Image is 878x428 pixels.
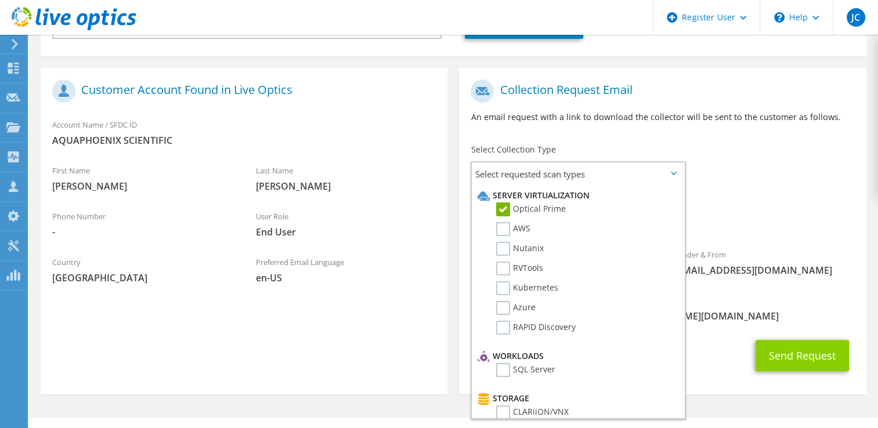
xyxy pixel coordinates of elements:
[52,180,233,193] span: [PERSON_NAME]
[496,281,558,295] label: Kubernetes
[52,79,430,103] h1: Customer Account Found in Live Optics
[496,301,536,315] label: Azure
[496,202,566,216] label: Optical Prime
[459,242,663,282] div: To
[496,262,543,275] label: RVTools
[41,250,244,290] div: Country
[663,242,866,282] div: Sender & From
[496,222,530,236] label: AWS
[471,111,854,124] p: An email request with a link to download the collector will be sent to the customer as follows.
[496,363,555,377] label: SQL Server
[41,113,447,153] div: Account Name / SFDC ID
[496,321,576,335] label: RAPID Discovery
[475,349,678,363] li: Workloads
[52,271,233,284] span: [GEOGRAPHIC_DATA]
[41,204,244,244] div: Phone Number
[847,8,865,27] span: JC
[475,391,678,405] li: Storage
[471,79,848,103] h1: Collection Request Email
[496,242,544,256] label: Nutanix
[244,250,448,290] div: Preferred Email Language
[52,226,233,238] span: -
[471,144,555,155] label: Select Collection Type
[244,204,448,244] div: User Role
[52,134,436,147] span: AQUAPHOENIX SCIENTIFIC
[496,405,569,419] label: CLARiiON/VNX
[674,264,855,277] span: [EMAIL_ADDRESS][DOMAIN_NAME]
[756,340,849,371] button: Send Request
[256,271,436,284] span: en-US
[256,180,436,193] span: [PERSON_NAME]
[774,12,785,23] svg: \n
[244,158,448,198] div: Last Name
[256,226,436,238] span: End User
[475,188,678,202] li: Server Virtualization
[472,162,684,186] span: Select requested scan types
[41,158,244,198] div: First Name
[459,190,866,237] div: Requested Collections
[459,288,866,328] div: CC & Reply To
